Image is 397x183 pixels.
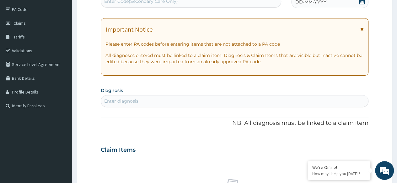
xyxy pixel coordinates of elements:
div: Chat with us now [33,35,105,43]
h3: Claim Items [101,147,136,154]
p: Please enter PA codes before entering items that are not attached to a PA code [105,41,364,47]
span: Claims [13,20,26,26]
span: Tariffs [13,34,25,40]
label: Diagnosis [101,87,123,94]
p: How may I help you today? [312,171,366,176]
p: NB: All diagnosis must be linked to a claim item [101,119,368,127]
p: All diagnoses entered must be linked to a claim item. Diagnosis & Claim Items that are visible bu... [105,52,364,65]
textarea: Type your message and hit 'Enter' [3,119,120,141]
div: Minimize live chat window [103,3,118,18]
div: Enter diagnosis [104,98,138,104]
img: d_794563401_company_1708531726252_794563401 [12,31,25,47]
h1: Important Notice [105,26,153,33]
div: We're Online! [312,165,366,170]
span: We're online! [36,53,87,116]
